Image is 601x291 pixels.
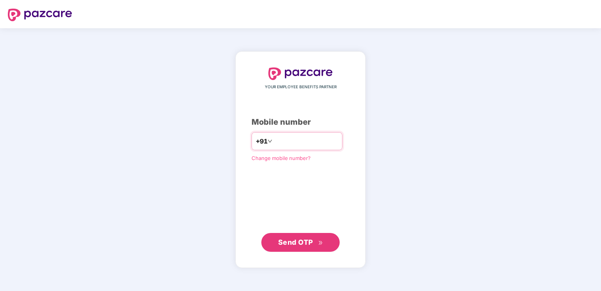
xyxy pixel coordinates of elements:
[8,9,72,21] img: logo
[252,116,349,128] div: Mobile number
[265,84,337,90] span: YOUR EMPLOYEE BENEFITS PARTNER
[268,139,272,144] span: down
[318,240,323,246] span: double-right
[268,67,333,80] img: logo
[252,155,311,161] a: Change mobile number?
[256,136,268,146] span: +91
[278,238,313,246] span: Send OTP
[261,233,340,252] button: Send OTPdouble-right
